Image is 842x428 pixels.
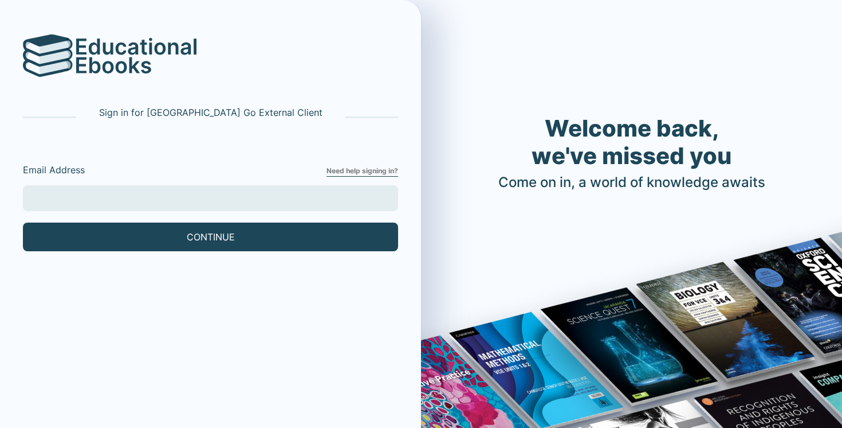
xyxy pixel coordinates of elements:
label: Email Address [23,163,326,177]
button: CONTINUE [23,223,398,251]
h1: Welcome back, we've missed you [498,115,765,170]
img: logo-text.svg [76,38,196,73]
a: Need help signing in? [326,166,398,177]
h4: Come on in, a world of knowledge awaits [498,174,765,191]
img: logo.svg [23,34,73,77]
p: Sign in for [GEOGRAPHIC_DATA] Go External Client [99,106,322,119]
